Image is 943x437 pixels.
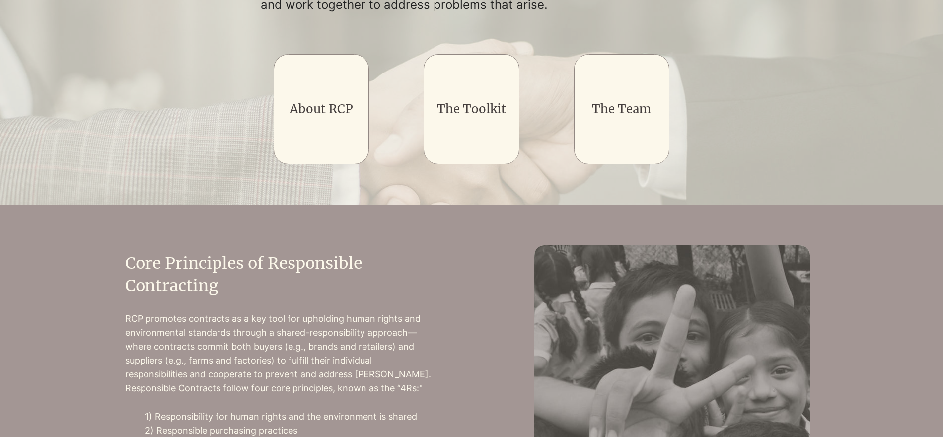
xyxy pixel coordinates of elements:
[592,101,651,117] a: The Team
[290,101,353,117] a: About RCP
[125,312,433,395] p: RCP promotes contracts as a key tool for upholding human rights and environmental standards throu...
[125,252,433,297] h2: Core Principles of Responsible Contracting
[145,410,433,424] p: 1) Responsibility for human rights and the environment is shared
[437,101,506,117] a: The Toolkit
